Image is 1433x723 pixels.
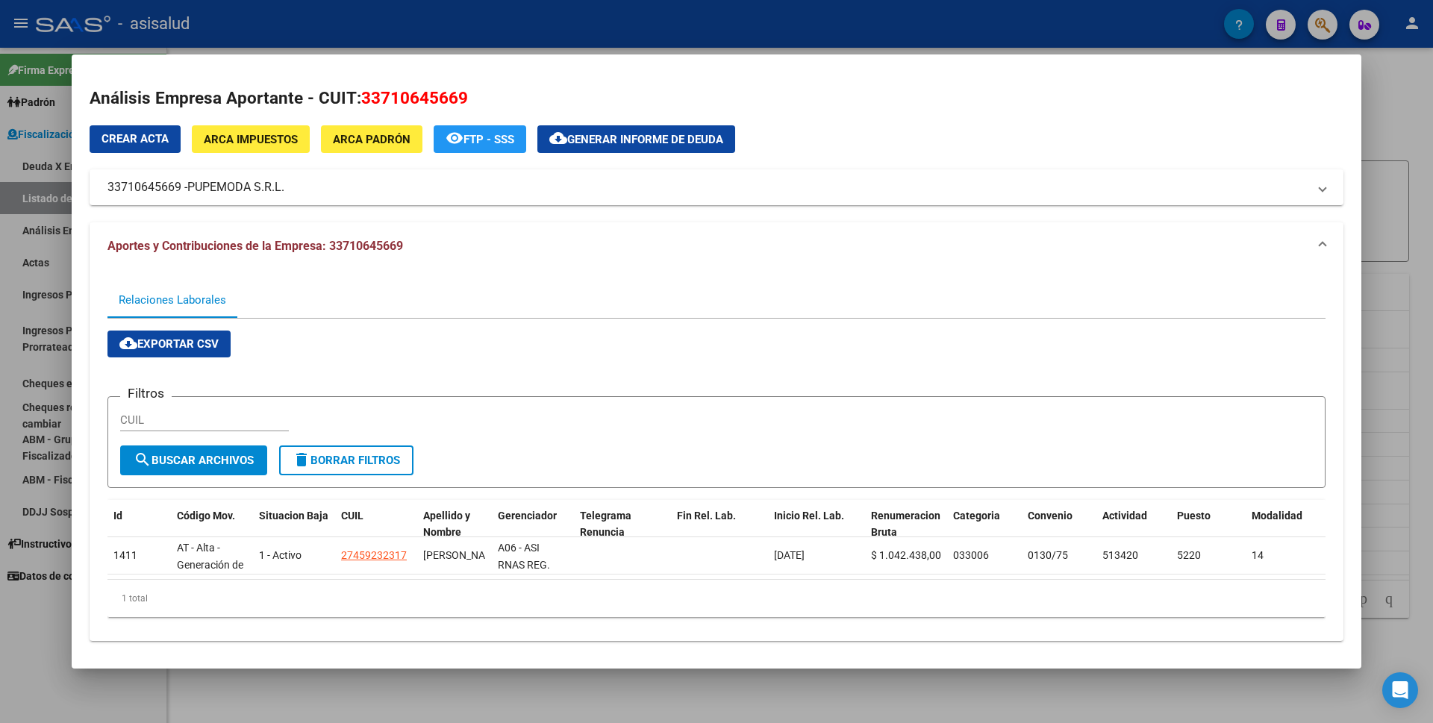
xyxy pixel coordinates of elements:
[1102,549,1138,561] span: 513420
[335,500,417,566] datatable-header-cell: CUIL
[102,132,169,145] span: Crear Acta
[1252,510,1302,522] span: Modalidad
[259,549,302,561] span: 1 - Activo
[120,385,172,401] h3: Filtros
[1028,549,1068,561] span: 0130/75
[947,500,1022,566] datatable-header-cell: Categoria
[321,125,422,153] button: ARCA Padrón
[1171,500,1246,566] datatable-header-cell: Puesto
[333,133,410,146] span: ARCA Padrón
[107,500,171,566] datatable-header-cell: Id
[187,178,284,196] span: PUPEMODA S.R.L.
[341,510,363,522] span: CUIL
[953,510,1000,522] span: Categoria
[293,454,400,467] span: Borrar Filtros
[677,510,736,522] span: Fin Rel. Lab.
[134,454,254,467] span: Buscar Archivos
[107,331,231,357] button: Exportar CSV
[671,500,768,566] datatable-header-cell: Fin Rel. Lab.
[871,510,940,539] span: Renumeracion Bruta
[361,88,468,107] span: 33710645669
[119,337,219,351] span: Exportar CSV
[107,178,1308,196] mat-panel-title: 33710645669 -
[134,451,152,469] mat-icon: search
[107,239,403,253] span: Aportes y Contribuciones de la Empresa: 33710645669
[90,125,181,153] button: Crear Acta
[446,129,463,147] mat-icon: remove_red_eye
[434,125,526,153] button: FTP - SSS
[1028,510,1073,522] span: Convenio
[768,500,865,566] datatable-header-cell: Inicio Rel. Lab.
[1320,500,1395,566] datatable-header-cell: Régimen Aportes
[119,292,226,308] div: Relaciones Laborales
[113,549,137,561] span: 1411
[574,500,671,566] datatable-header-cell: Telegrama Renuncia
[498,542,550,571] span: A06 - ASI RNAS REG.
[177,542,243,588] span: AT - Alta - Generación de clave
[774,510,844,522] span: Inicio Rel. Lab.
[1246,500,1320,566] datatable-header-cell: Modalidad
[492,500,574,566] datatable-header-cell: Gerenciador
[1252,549,1264,561] span: 14
[423,549,503,561] span: TRISZCZUK CANDELA
[498,510,557,522] span: Gerenciador
[107,580,1326,617] div: 1 total
[567,133,723,146] span: Generar informe de deuda
[537,125,735,153] button: Generar informe de deuda
[279,445,413,475] button: Borrar Filtros
[1096,500,1171,566] datatable-header-cell: Actividad
[259,510,328,522] span: Situacion Baja
[90,270,1343,641] div: Aportes y Contribuciones de la Empresa: 33710645669
[204,133,298,146] span: ARCA Impuestos
[120,445,267,475] button: Buscar Archivos
[293,451,310,469] mat-icon: delete
[171,500,253,566] datatable-header-cell: Código Mov.
[90,222,1343,270] mat-expansion-panel-header: Aportes y Contribuciones de la Empresa: 33710645669
[1022,500,1096,566] datatable-header-cell: Convenio
[113,510,122,522] span: Id
[953,549,989,561] span: 033006
[1177,510,1211,522] span: Puesto
[871,549,941,561] span: $ 1.042.438,00
[253,500,335,566] datatable-header-cell: Situacion Baja
[1382,672,1418,708] div: Open Intercom Messenger
[865,500,947,566] datatable-header-cell: Renumeracion Bruta
[90,169,1343,205] mat-expansion-panel-header: 33710645669 -PUPEMODA S.R.L.
[177,510,235,522] span: Código Mov.
[192,125,310,153] button: ARCA Impuestos
[1177,549,1201,561] span: 5220
[463,133,514,146] span: FTP - SSS
[774,549,805,561] span: [DATE]
[549,129,567,147] mat-icon: cloud_download
[90,86,1343,111] h2: Análisis Empresa Aportante - CUIT:
[423,510,470,539] span: Apellido y Nombre
[417,500,492,566] datatable-header-cell: Apellido y Nombre
[1102,510,1147,522] span: Actividad
[119,334,137,352] mat-icon: cloud_download
[580,510,631,539] span: Telegrama Renuncia
[341,549,407,561] span: 27459232317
